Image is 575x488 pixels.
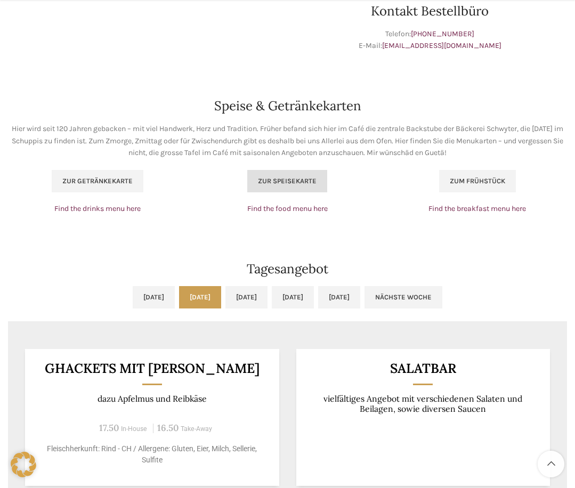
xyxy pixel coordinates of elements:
[181,425,212,433] span: Take-Away
[309,362,537,375] h3: Salatbar
[272,286,314,308] a: [DATE]
[99,422,119,434] span: 17.50
[247,170,327,192] a: Zur Speisekarte
[8,123,567,159] p: Hier wird seit 120 Jahren gebacken – mit viel Handwerk, Herz und Tradition. Früher befand sich hi...
[309,394,537,414] p: vielfältiges Angebot mit verschiedenen Salaten und Beilagen, sowie diversen Saucen
[8,263,567,275] h2: Tagesangebot
[38,362,266,375] h3: Ghackets mit [PERSON_NAME]
[38,394,266,404] p: dazu Apfelmus und Reibkäse
[258,177,317,185] span: Zur Speisekarte
[8,100,567,112] h2: Speise & Getränkekarten
[439,170,516,192] a: Zum Frühstück
[411,29,474,38] a: [PHONE_NUMBER]
[225,286,268,308] a: [DATE]
[54,204,141,213] a: Find the drinks menu here
[382,41,501,50] a: [EMAIL_ADDRESS][DOMAIN_NAME]
[293,28,568,52] p: Telefon: E-Mail:
[62,177,133,185] span: Zur Getränkekarte
[365,286,442,308] a: Nächste Woche
[157,422,179,434] span: 16.50
[247,204,328,213] a: Find the food menu here
[428,204,526,213] a: Find the breakfast menu here
[121,425,147,433] span: In-House
[450,177,505,185] span: Zum Frühstück
[38,443,266,466] p: Fleischherkunft: Rind - CH / Allergene: Gluten, Eier, Milch, Sellerie, Sulfite
[293,5,568,18] h2: Kontakt Bestellbüro
[179,286,221,308] a: [DATE]
[52,170,143,192] a: Zur Getränkekarte
[318,286,360,308] a: [DATE]
[538,451,564,477] a: Scroll to top button
[133,286,175,308] a: [DATE]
